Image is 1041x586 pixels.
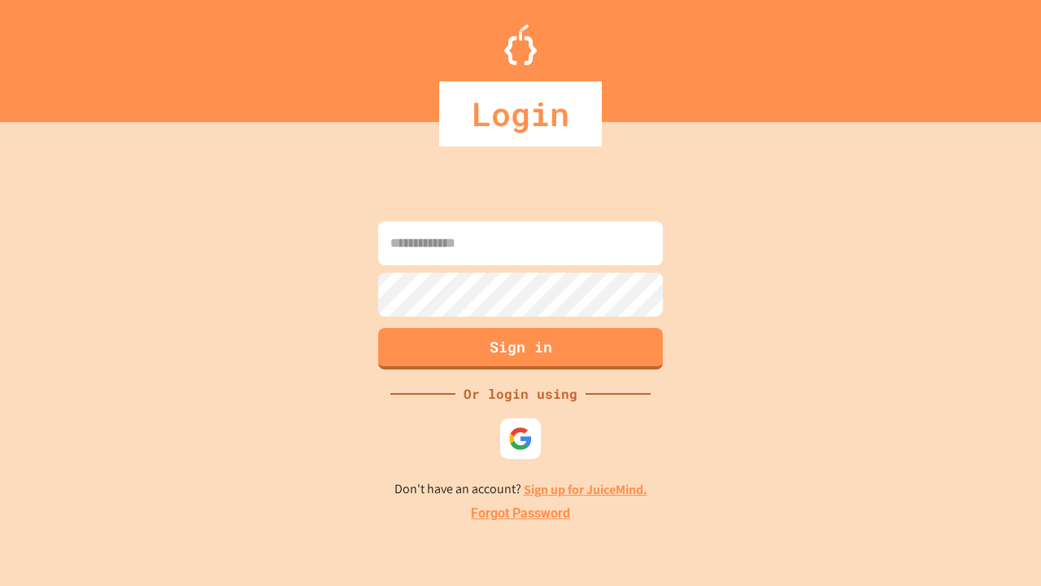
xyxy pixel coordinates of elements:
[508,426,533,451] img: google-icon.svg
[439,81,602,146] div: Login
[471,504,570,523] a: Forgot Password
[455,384,586,404] div: Or login using
[378,328,663,370] button: Sign in
[524,481,647,498] a: Sign up for JuiceMind.
[394,479,647,500] p: Don't have an account?
[504,24,537,65] img: Logo.svg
